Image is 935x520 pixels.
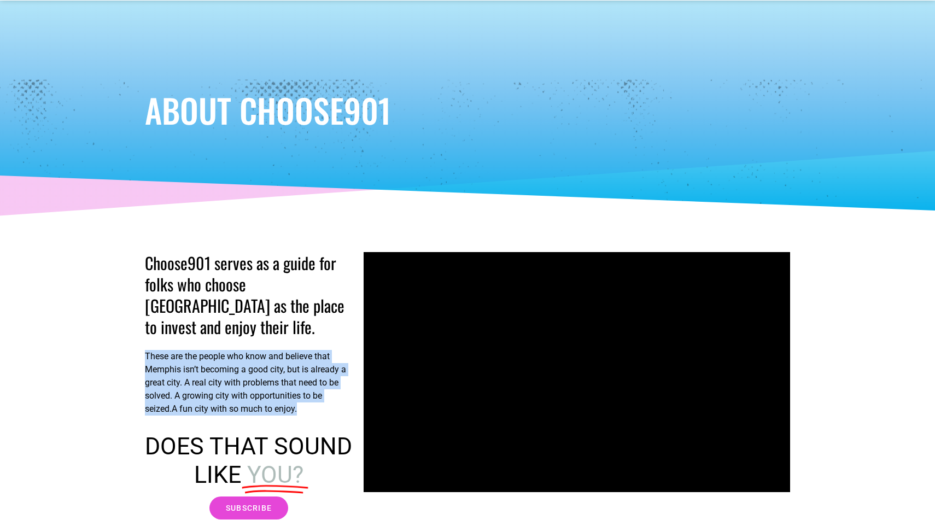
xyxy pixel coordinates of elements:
[145,94,790,126] h1: About Choose901
[145,252,353,337] h2: Choose901 serves as a guide for folks who choose [GEOGRAPHIC_DATA] as the place to invest and enj...
[247,461,303,489] span: YOU?
[209,496,289,519] a: Subscribe
[172,404,297,414] span: A fun city with so much to enjoy.
[364,252,790,492] iframe: vimeo Video Player
[226,504,272,512] span: Subscribe
[145,350,353,416] p: These are the people who know and believe that Memphis isn’t becoming a good city, but is already...
[145,433,352,488] span: DOES THAT SOUND LIKE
